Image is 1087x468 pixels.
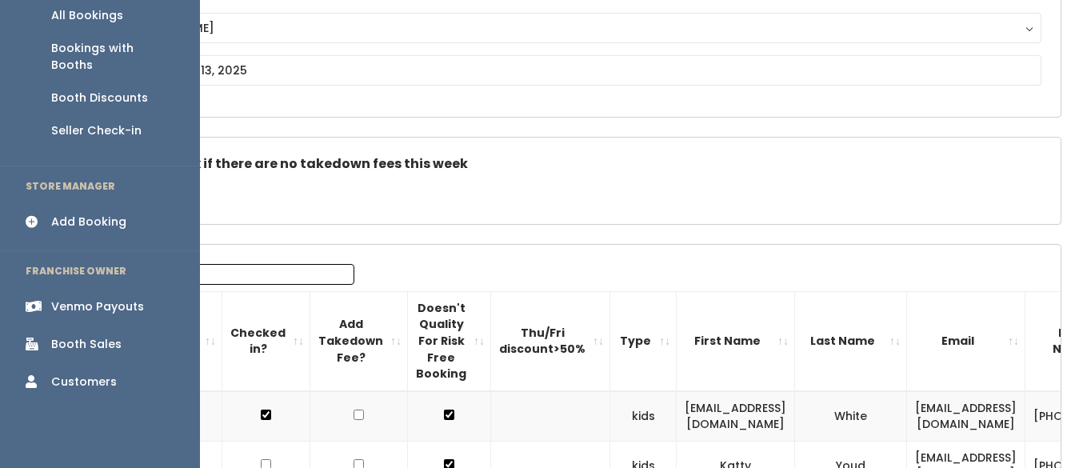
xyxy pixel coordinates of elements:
[51,90,148,106] div: Booth Discounts
[92,264,354,285] label: Search:
[610,391,677,442] td: kids
[117,19,1026,37] div: [PERSON_NAME]
[795,291,907,390] th: Last Name: activate to sort column ascending
[102,55,1041,86] input: June 7 - June 13, 2025
[51,374,117,390] div: Customers
[102,157,1041,171] h5: Check this box if there are no takedown fees this week
[677,391,795,442] td: [EMAIL_ADDRESS][DOMAIN_NAME]
[51,214,126,230] div: Add Booking
[408,291,491,390] th: Doesn't Quality For Risk Free Booking : activate to sort column ascending
[51,336,122,353] div: Booth Sales
[51,7,123,24] div: All Bookings
[677,291,795,390] th: First Name: activate to sort column ascending
[51,40,174,74] div: Bookings with Booths
[610,291,677,390] th: Type: activate to sort column ascending
[491,291,610,390] th: Thu/Fri discount&gt;50%: activate to sort column ascending
[150,264,354,285] input: Search:
[907,291,1025,390] th: Email: activate to sort column ascending
[222,291,310,390] th: Checked in?: activate to sort column ascending
[51,298,144,315] div: Venmo Payouts
[795,391,907,442] td: White
[102,13,1041,43] button: [PERSON_NAME]
[310,291,408,390] th: Add Takedown Fee?: activate to sort column ascending
[907,391,1025,442] td: [EMAIL_ADDRESS][DOMAIN_NAME]
[51,122,142,139] div: Seller Check-in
